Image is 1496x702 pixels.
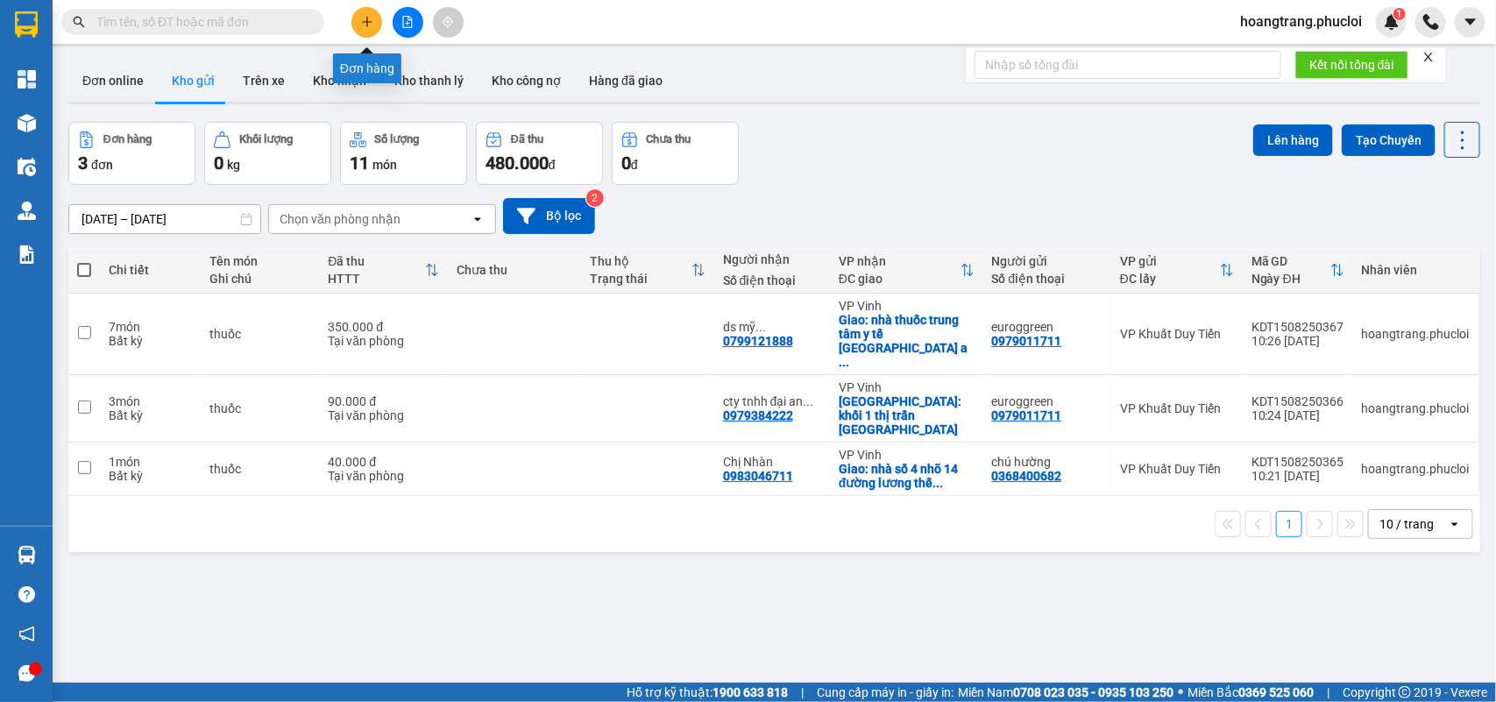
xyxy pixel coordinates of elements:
span: 3 [78,152,88,174]
button: plus [351,7,382,38]
img: logo.jpg [22,22,110,110]
div: VP Khuất Duy Tiến [1120,327,1234,341]
div: euroggreen [992,394,1103,408]
button: Hàng đã giao [575,60,677,102]
strong: 0708 023 035 - 0935 103 250 [1013,685,1173,699]
div: hoangtrang.phucloi [1362,327,1470,341]
button: caret-down [1455,7,1485,38]
div: Số điện thoại [723,273,821,287]
th: Toggle SortBy [319,247,447,294]
button: Kết nối tổng đài [1295,51,1408,79]
div: KDT1508250366 [1251,394,1344,408]
div: 7 món [109,320,192,334]
span: hoangtrang.phucloi [1226,11,1376,32]
span: file-add [401,16,414,28]
div: 350.000 đ [328,320,438,334]
li: Hotline: 02386655777, 02462925925, 0944789456 [164,65,733,87]
span: kg [227,158,240,172]
div: Đơn hàng [333,53,401,83]
div: 90.000 đ [328,394,438,408]
span: 0 [214,152,223,174]
div: 40.000 đ [328,455,438,469]
div: 10:21 [DATE] [1251,469,1344,483]
div: Đã thu [328,254,424,268]
div: HTTT [328,272,424,286]
sup: 2 [586,189,604,207]
div: 0979011711 [992,334,1062,348]
div: 0979384222 [723,408,793,422]
button: aim [433,7,464,38]
div: Tại văn phòng [328,469,438,483]
th: Toggle SortBy [581,247,714,294]
div: Nhân viên [1362,263,1470,277]
img: icon-new-feature [1384,14,1400,30]
span: đơn [91,158,113,172]
span: message [18,665,35,682]
div: VP Vinh [839,380,975,394]
span: 1 [1396,8,1402,20]
span: món [372,158,397,172]
img: warehouse-icon [18,546,36,564]
button: Đã thu480.000đ [476,122,603,185]
div: 0799121888 [723,334,793,348]
div: Giao: nhà số 4 nhõ 14 đường lương thế vinh, [839,462,975,490]
span: ... [755,320,766,334]
div: Giao: khối 1 thị trấn tân kỳ [839,394,975,436]
img: warehouse-icon [18,158,36,176]
div: VP Khuất Duy Tiến [1120,401,1234,415]
span: copyright [1399,686,1411,698]
div: Giao: nhà thuốc trung tâm y tế huyện kỳ anh , thôn tân giang xã kỳ giang huyện kỳ anh [839,313,975,369]
div: thuốc [209,462,310,476]
img: warehouse-icon [18,114,36,132]
span: aim [442,16,454,28]
span: | [1327,683,1329,702]
button: Khối lượng0kg [204,122,331,185]
div: hoangtrang.phucloi [1362,462,1470,476]
div: Bất kỳ [109,408,192,422]
span: notification [18,626,35,642]
div: 0368400682 [992,469,1062,483]
div: Người nhận [723,252,821,266]
div: chú hường [992,455,1103,469]
div: Tại văn phòng [328,408,438,422]
div: Tên món [209,254,310,268]
div: 10:26 [DATE] [1251,334,1344,348]
div: thuốc [209,327,310,341]
span: plus [361,16,373,28]
span: ... [933,476,944,490]
div: Ghi chú [209,272,310,286]
img: solution-icon [18,245,36,264]
div: Đã thu [511,133,543,145]
button: Lên hàng [1253,124,1333,156]
span: Miền Bắc [1188,683,1314,702]
span: close [1422,51,1435,63]
div: Bất kỳ [109,334,192,348]
div: Số lượng [375,133,420,145]
span: ... [804,394,814,408]
div: Chưa thu [457,263,572,277]
button: Kho nhận [299,60,380,102]
button: Đơn online [68,60,158,102]
button: Chưa thu0đ [612,122,739,185]
span: caret-down [1463,14,1478,30]
button: Kho công nợ [478,60,575,102]
span: Miền Nam [958,683,1173,702]
div: Tại văn phòng [328,334,438,348]
div: Mã GD [1251,254,1330,268]
span: ... [839,355,849,369]
strong: 0369 525 060 [1238,685,1314,699]
div: Chi tiết [109,263,192,277]
svg: open [1448,517,1462,531]
span: 11 [350,152,369,174]
div: 1 món [109,455,192,469]
strong: 1900 633 818 [713,685,788,699]
span: | [801,683,804,702]
div: KDT1508250365 [1251,455,1344,469]
b: GỬI : VP Khuất Duy Tiến [22,127,283,156]
div: Chưa thu [647,133,691,145]
button: Đơn hàng3đơn [68,122,195,185]
div: 3 món [109,394,192,408]
button: Bộ lọc [503,198,595,234]
span: Hỗ trợ kỹ thuật: [627,683,788,702]
div: Đơn hàng [103,133,152,145]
